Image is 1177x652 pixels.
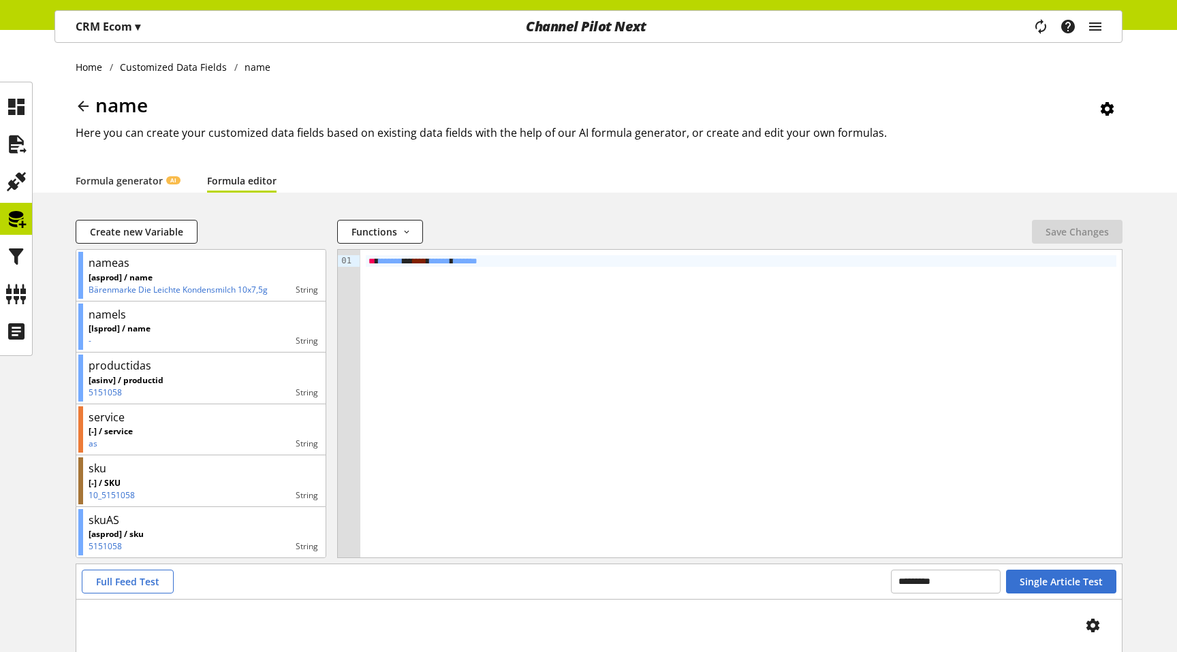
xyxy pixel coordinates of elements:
[89,272,268,284] p: [asprod] / name
[135,489,318,502] div: string
[89,409,125,425] div: service
[89,489,135,502] p: 10_5151058
[89,374,163,387] p: [asinv] / productid
[351,225,397,239] span: Functions
[163,387,318,399] div: string
[89,357,151,374] div: productidas
[170,176,176,184] span: AI
[135,19,140,34] span: ▾
[89,425,133,438] p: [-] / service
[1020,574,1103,589] span: Single Article Test
[89,512,119,528] div: skuAS
[207,174,277,188] a: Formula editor
[89,255,129,271] div: nameas
[89,306,126,323] div: namels
[89,323,151,335] p: [lsprod] / name
[89,460,106,476] div: sku
[76,18,140,35] p: CRM Ecom
[89,528,144,540] p: [asprod] / sku
[133,438,318,450] div: string
[89,540,144,553] p: 5151058
[89,284,268,296] p: Bärenmarke Die Leichte Kondensmilch 10x7,5g
[144,540,318,553] div: string
[1006,570,1116,593] button: Single Article Test
[89,335,151,347] p: -
[89,477,135,489] p: [-] / SKU
[90,225,183,239] span: Create new Variable
[89,438,133,450] p: as
[76,220,198,244] button: Create new Variable
[1046,225,1109,239] span: Save Changes
[76,174,180,188] a: Formula generatorAI
[151,335,318,347] div: string
[268,284,318,296] div: string
[96,574,159,589] span: Full Feed Test
[54,10,1123,43] nav: main navigation
[113,60,234,74] a: Customized Data Fields
[82,570,174,593] button: Full Feed Test
[1032,220,1123,244] button: Save Changes
[338,255,354,267] div: 01
[89,387,163,399] p: 5151058
[95,92,148,118] span: name
[76,125,1123,141] h2: Here you can create your customized data fields based on existing data fields with the help of ou...
[337,220,422,244] button: Functions
[76,60,110,74] a: Home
